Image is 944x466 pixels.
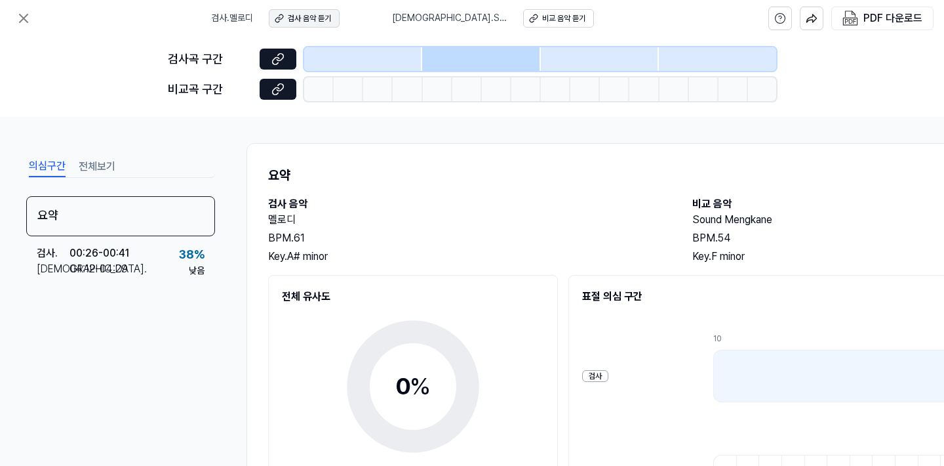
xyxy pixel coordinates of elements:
[168,50,252,69] div: 검사곡 구간
[523,9,594,28] button: 비교 음악 듣기
[542,13,585,24] div: 비교 음악 듣기
[37,245,69,261] div: 검사 .
[842,11,858,26] img: PDF Download
[410,372,431,400] span: %
[288,13,331,24] div: 검사 음악 듣기
[26,196,215,236] div: 요약
[268,249,666,265] div: Key. A# minor
[392,12,507,25] span: [DEMOGRAPHIC_DATA] . Sound Mengkane
[268,212,666,228] h2: 멜로디
[840,7,925,30] button: PDF 다운로드
[268,230,666,246] div: BPM. 61
[282,289,544,305] h2: 전체 유사도
[268,196,666,212] h2: 검사 음악
[168,80,252,99] div: 비교곡 구간
[269,9,340,28] button: 검사 음악 듣기
[29,156,66,177] button: 의심구간
[69,261,128,277] div: 04:12 - 04:29
[37,261,69,277] div: [DEMOGRAPHIC_DATA] .
[582,370,608,383] div: 검사
[774,12,786,25] svg: help
[211,12,253,25] span: 검사 . 멜로디
[189,265,205,278] div: 낮음
[806,12,817,24] img: share
[768,7,792,30] button: help
[395,369,431,404] div: 0
[69,245,129,261] div: 00:26 - 00:41
[179,245,205,265] div: 38 %
[79,156,115,177] button: 전체보기
[863,10,922,27] div: PDF 다운로드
